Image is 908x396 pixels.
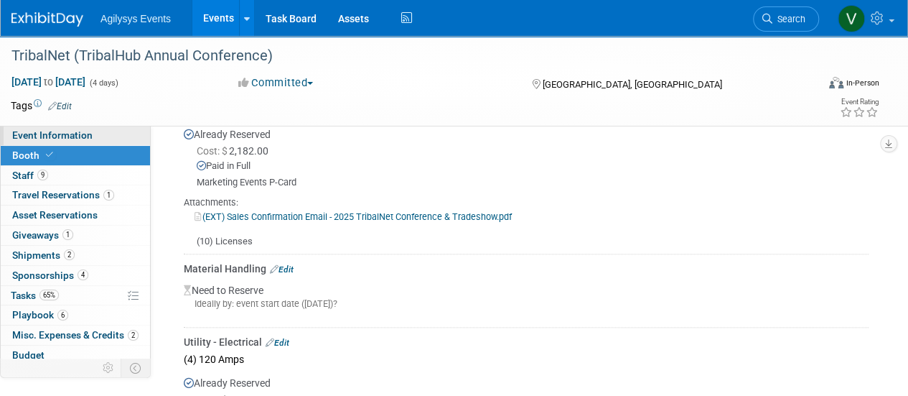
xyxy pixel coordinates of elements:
div: (4) 120 Amps [184,349,869,369]
span: Giveaways [12,229,73,241]
div: Marketing Events P-Card [197,177,869,189]
span: Shipments [12,249,75,261]
button: Committed [233,75,319,91]
span: Playbook [12,309,68,321]
span: Agilysys Events [100,13,171,24]
span: 1 [62,229,73,240]
div: Event Rating [840,98,879,106]
div: TribalNet (TribalHub Annual Conference) [6,43,805,69]
div: (10) Licenses [184,224,869,249]
div: Ideally by: event start date ([DATE])? [184,298,869,310]
span: Event Information [12,129,93,141]
img: ExhibitDay [11,12,83,27]
span: to [42,76,55,88]
td: Tags [11,98,72,113]
div: Need to Reserve [184,276,869,322]
a: Booth [1,146,150,165]
span: Sponsorships [12,270,88,281]
a: Budget [1,346,150,365]
td: Personalize Event Tab Strip [96,359,121,377]
a: Sponsorships4 [1,266,150,285]
span: 2,182.00 [197,145,274,157]
a: Giveaways1 [1,226,150,245]
span: Booth [12,149,56,161]
span: 65% [39,290,59,300]
span: Tasks [11,290,59,301]
a: Asset Reservations [1,206,150,225]
span: Budget [12,349,45,361]
span: [DATE] [DATE] [11,75,86,88]
a: Misc. Expenses & Credits2 [1,326,150,345]
div: Attachments: [184,196,869,209]
div: Already Reserved [184,120,869,248]
a: Playbook6 [1,305,150,325]
a: Edit [270,264,294,275]
a: Edit [266,338,289,348]
span: Staff [12,170,48,181]
span: 6 [57,310,68,321]
div: In-Person [846,78,879,88]
a: Edit [48,101,72,111]
span: Asset Reservations [12,209,98,221]
span: (4 days) [88,78,118,88]
span: 4 [78,270,88,280]
span: Search [772,14,805,24]
a: Search [753,6,819,32]
i: Booth reservation complete [46,151,53,159]
span: 1 [103,190,114,201]
a: Event Information [1,126,150,145]
a: Travel Reservations1 [1,185,150,205]
span: 9 [37,170,48,180]
span: Misc. Expenses & Credits [12,329,139,341]
div: Paid in Full [197,160,869,173]
a: Tasks65% [1,286,150,305]
span: Travel Reservations [12,189,114,201]
img: Vaitiare Munoz [838,5,865,32]
a: (EXT) Sales Confirmation Email - 2025 TribalNet Conference & Tradeshow.pdf [195,211,512,222]
span: 2 [64,249,75,260]
a: Shipments2 [1,246,150,265]
img: Format-Inperson.png [829,77,843,88]
span: 2 [128,330,139,341]
div: Event Format [752,75,879,96]
a: Staff9 [1,166,150,185]
span: Cost: $ [197,145,229,157]
span: [GEOGRAPHIC_DATA], [GEOGRAPHIC_DATA] [542,79,721,90]
div: Utility - Electrical [184,335,869,349]
div: Material Handling [184,262,869,276]
td: Toggle Event Tabs [121,359,151,377]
